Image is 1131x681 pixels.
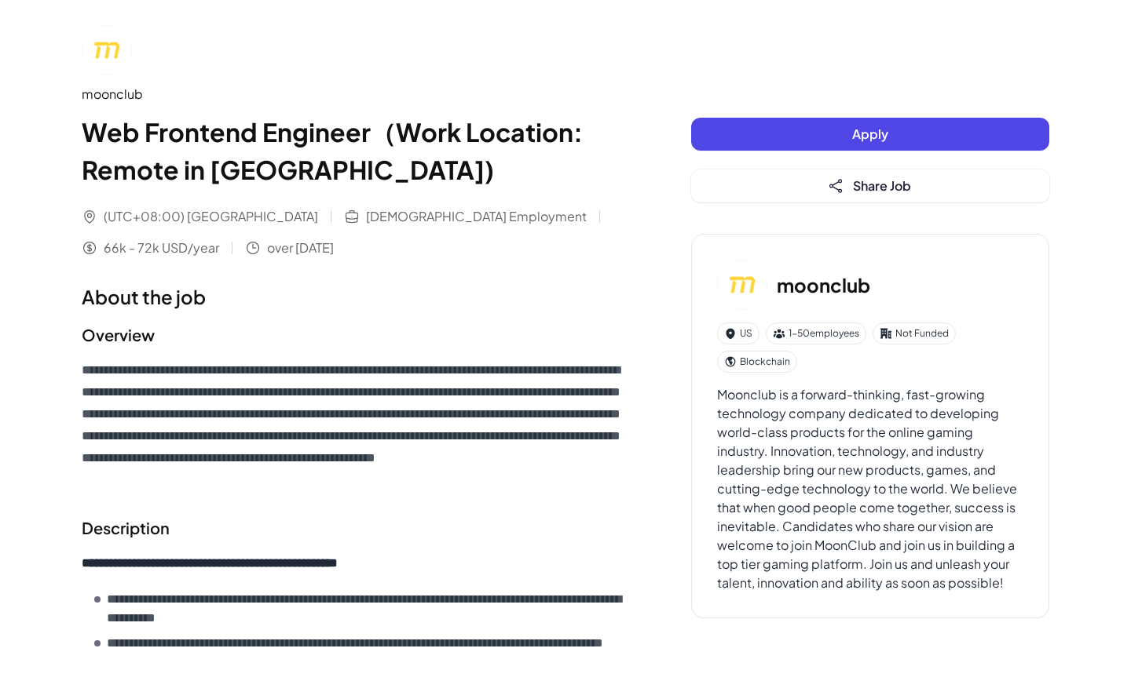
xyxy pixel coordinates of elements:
span: 66k - 72k USD/year [104,239,219,257]
span: over [DATE] [267,239,334,257]
div: Not Funded [873,322,956,344]
span: [DEMOGRAPHIC_DATA] Employment [366,207,587,226]
h1: Web Frontend Engineer（Work Location: Remote in [GEOGRAPHIC_DATA]) [82,113,628,188]
span: Apply [852,126,888,142]
h2: Overview [82,323,628,347]
h3: moonclub [777,271,870,299]
h2: Description [82,516,628,540]
div: 1-50 employees [766,322,866,344]
img: mo [82,25,132,75]
img: mo [717,260,767,310]
div: US [717,322,759,344]
div: moonclub [82,85,628,104]
span: (UTC+08:00) [GEOGRAPHIC_DATA] [104,207,318,226]
div: Moonclub is a forward-thinking, fast-growing technology company dedicated to developing world-cla... [717,385,1023,592]
span: Share Job [853,177,911,194]
div: Blockchain [717,351,797,373]
button: Share Job [691,169,1049,202]
h1: About the job [82,282,628,311]
button: Apply [691,118,1049,151]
